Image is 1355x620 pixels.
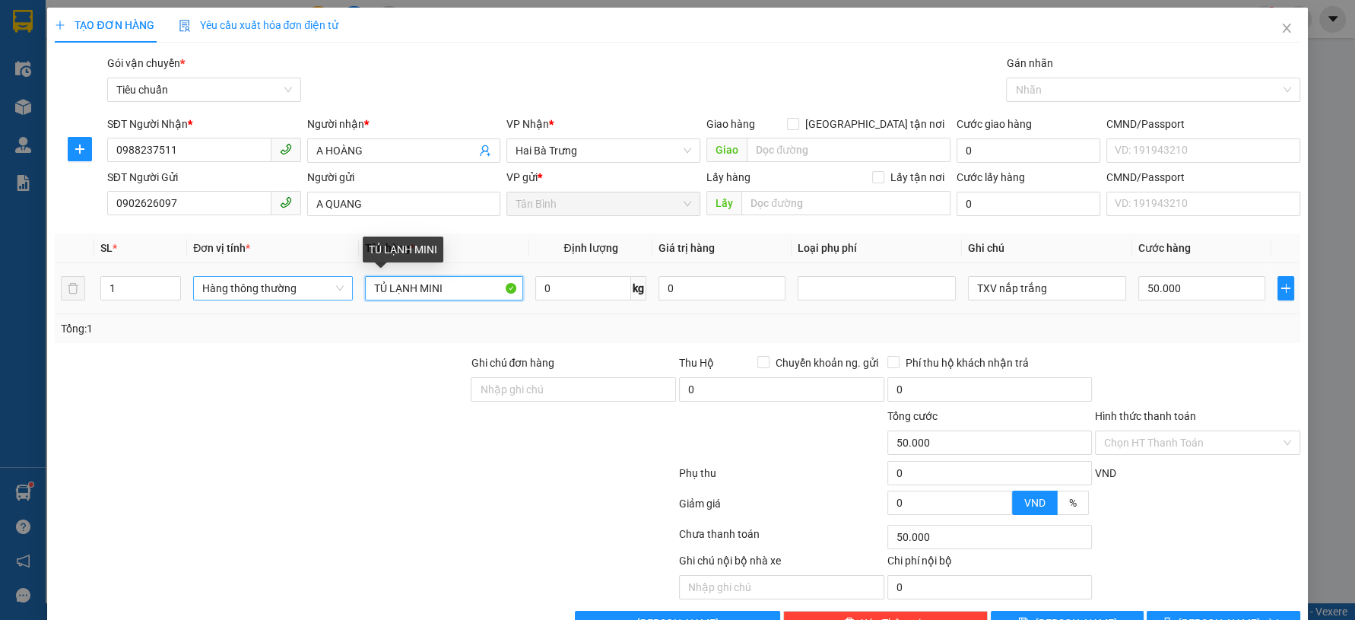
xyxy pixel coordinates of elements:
input: Ghi chú đơn hàng [471,377,676,402]
div: CMND/Passport [1106,116,1300,132]
span: Hàng thông thường [202,277,344,300]
th: Loại phụ phí [792,234,962,263]
span: TẠO ĐƠN HÀNG [55,19,154,31]
span: VP Nhận [506,118,549,130]
button: plus [1277,276,1294,300]
div: Người nhận [307,116,501,132]
label: Cước lấy hàng [957,171,1025,183]
span: Lấy hàng [706,171,750,183]
label: Gán nhãn [1006,57,1052,69]
span: Giao [706,138,747,162]
div: Người gửi [307,169,501,186]
img: icon [179,20,191,32]
span: phone [280,196,292,208]
span: Yêu cầu xuất hóa đơn điện tử [179,19,339,31]
input: Dọc đường [747,138,950,162]
input: VD: Bàn, Ghế [365,276,523,300]
input: Cước lấy hàng [957,192,1100,216]
button: delete [61,276,85,300]
span: Chuyển khoản ng. gửi [770,355,884,371]
div: TỦ LẠNH MINI [363,237,443,262]
th: Ghi chú [962,234,1132,263]
input: Cước giao hàng [957,138,1100,163]
span: kg [631,276,646,300]
div: SĐT Người Nhận [107,116,301,132]
span: Hai Bà Trưng [516,139,691,162]
div: VP gửi [506,169,700,186]
div: Chưa thanh toán [677,526,886,552]
label: Hình thức thanh toán [1095,410,1196,422]
input: Nhập ghi chú [679,575,884,599]
div: SĐT Người Gửi [107,169,301,186]
span: Lấy [706,191,741,215]
div: CMND/Passport [1106,169,1300,186]
span: Thu Hộ [679,357,714,369]
span: Tiêu chuẩn [116,78,292,101]
span: SL [100,242,113,254]
span: Đơn vị tính [193,242,250,254]
div: Chi phí nội bộ [887,552,1093,575]
span: Cước hàng [1138,242,1191,254]
div: Giảm giá [677,495,886,522]
input: Ghi Chú [968,276,1126,300]
input: 0 [658,276,785,300]
span: VND [1024,497,1046,509]
span: Định lượng [563,242,617,254]
button: Close [1265,8,1308,50]
span: Tổng cước [887,410,938,422]
span: plus [1278,282,1293,294]
div: Tổng: 1 [61,320,523,337]
span: Tân Bình [516,192,691,215]
span: Giao hàng [706,118,755,130]
span: VND [1095,467,1116,479]
span: plus [55,20,65,30]
span: plus [68,143,91,155]
span: Gói vận chuyển [107,57,185,69]
div: Phụ thu [677,465,886,491]
span: Phí thu hộ khách nhận trả [900,355,1035,371]
span: close [1280,22,1293,34]
div: Ghi chú nội bộ nhà xe [679,552,884,575]
span: user-add [479,145,491,157]
label: Cước giao hàng [957,118,1032,130]
span: [GEOGRAPHIC_DATA] tận nơi [799,116,950,132]
label: Ghi chú đơn hàng [471,357,554,369]
input: Dọc đường [741,191,950,215]
span: phone [280,143,292,155]
button: plus [68,137,92,161]
span: Giá trị hàng [658,242,715,254]
span: % [1069,497,1077,509]
span: Lấy tận nơi [884,169,950,186]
